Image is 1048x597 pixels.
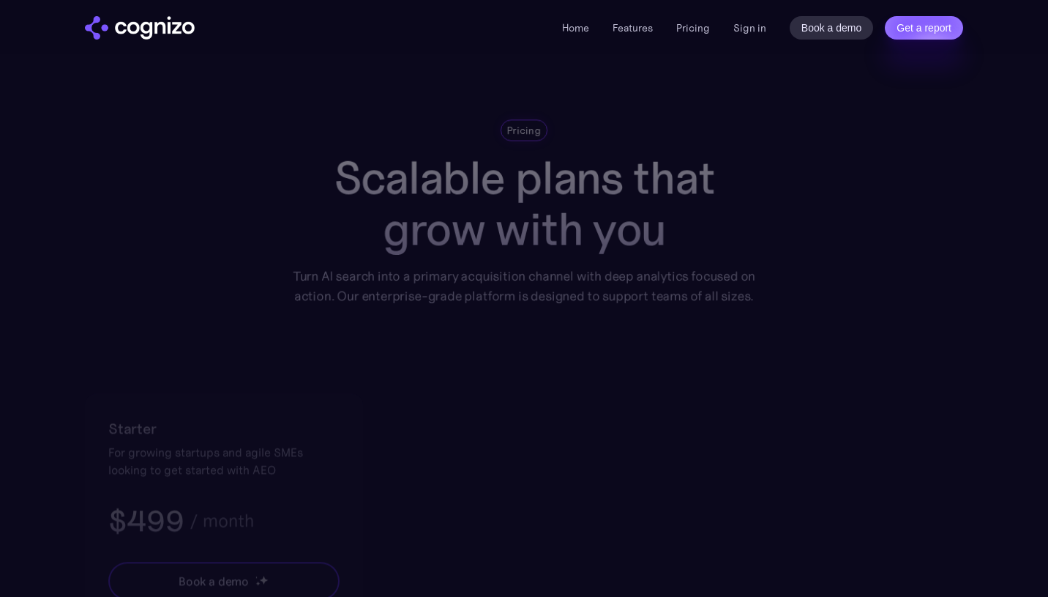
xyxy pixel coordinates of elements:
[179,572,249,590] div: Book a demo
[85,16,195,40] img: cognizo logo
[190,512,254,530] div: / month
[282,267,766,306] div: Turn AI search into a primary acquisition channel with deep analytics focused on action. Our ente...
[562,21,589,34] a: Home
[108,502,184,540] h3: $499
[613,21,653,34] a: Features
[108,443,340,478] div: For growing startups and agile SMEs looking to get started with AEO
[507,123,542,137] div: Pricing
[108,417,340,440] h2: Starter
[255,576,258,579] img: star
[733,19,766,37] a: Sign in
[790,16,874,40] a: Book a demo
[259,575,269,585] img: star
[85,16,195,40] a: home
[255,581,261,586] img: star
[282,152,766,255] h1: Scalable plans that grow with you
[885,16,963,40] a: Get a report
[676,21,710,34] a: Pricing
